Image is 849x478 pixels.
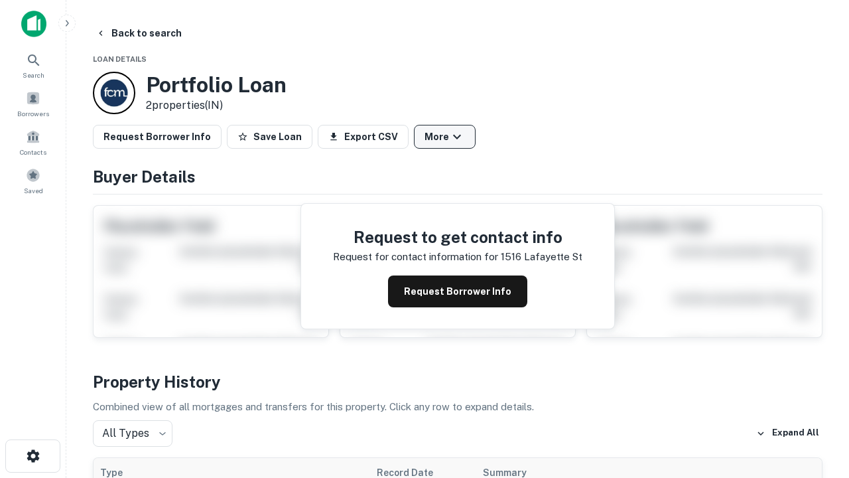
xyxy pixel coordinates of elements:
a: Borrowers [4,86,62,121]
button: Request Borrower Info [388,276,527,307]
h4: Property History [93,370,822,394]
p: 2 properties (IN) [146,98,287,114]
button: Back to search [90,21,187,45]
p: 1516 lafayette st [501,249,582,265]
a: Search [4,47,62,83]
p: Request for contact information for [333,249,498,265]
h4: Buyer Details [93,165,822,189]
span: Loan Details [93,55,147,63]
span: Search [23,70,44,80]
span: Saved [24,185,43,196]
p: Combined view of all mortgages and transfers for this property. Click any row to expand details. [93,399,822,415]
span: Borrowers [17,108,49,119]
a: Saved [4,163,62,199]
button: Export CSV [318,125,409,149]
button: Save Loan [227,125,312,149]
h3: Portfolio Loan [146,72,287,98]
button: Request Borrower Info [93,125,222,149]
iframe: Chat Widget [783,329,849,393]
span: Contacts [20,147,46,157]
h4: Request to get contact info [333,225,582,249]
div: All Types [93,420,172,447]
img: capitalize-icon.png [21,11,46,37]
button: More [414,125,476,149]
a: Contacts [4,124,62,160]
button: Expand All [753,424,822,443]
